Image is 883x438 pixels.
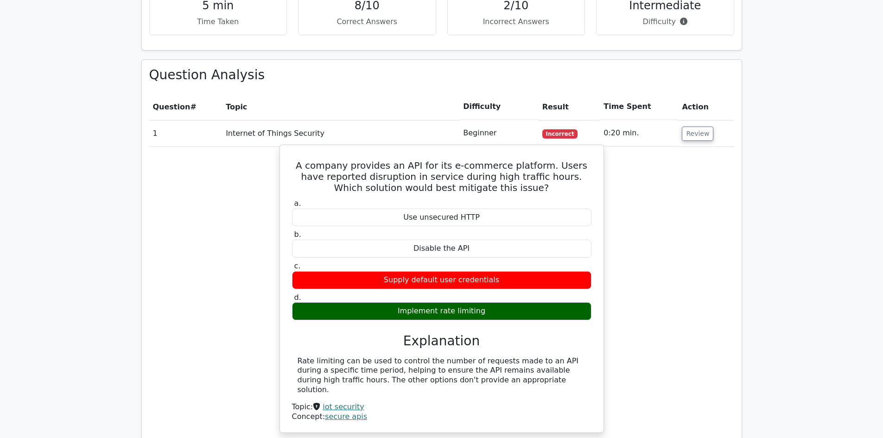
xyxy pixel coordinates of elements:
[455,16,578,27] p: Incorrect Answers
[292,240,591,258] div: Disable the API
[459,94,538,120] th: Difficulty
[600,120,678,146] td: 0:20 min.
[682,127,713,141] button: Review
[149,94,222,120] th: #
[292,302,591,320] div: Implement rate limiting
[294,199,301,208] span: a.
[678,94,734,120] th: Action
[291,160,592,193] h5: A company provides an API for its e-commerce platform. Users have reported disruption in service ...
[157,16,280,27] p: Time Taken
[600,94,678,120] th: Time Spent
[306,16,428,27] p: Correct Answers
[149,67,734,83] h3: Question Analysis
[325,412,367,421] a: secure apis
[292,271,591,289] div: Supply default user credentials
[459,120,538,146] td: Beginner
[292,402,591,412] div: Topic:
[604,16,726,27] p: Difficulty
[292,412,591,422] div: Concept:
[298,356,586,395] div: Rate limiting can be used to control the number of requests made to an API during a specific time...
[539,94,600,120] th: Result
[222,94,459,120] th: Topic
[294,293,301,302] span: d.
[149,120,222,146] td: 1
[323,402,364,411] a: iot security
[294,261,301,270] span: c.
[153,102,191,111] span: Question
[222,120,459,146] td: Internet of Things Security
[292,209,591,227] div: Use unsecured HTTP
[294,230,301,239] span: b.
[298,333,586,349] h3: Explanation
[542,129,578,139] span: Incorrect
